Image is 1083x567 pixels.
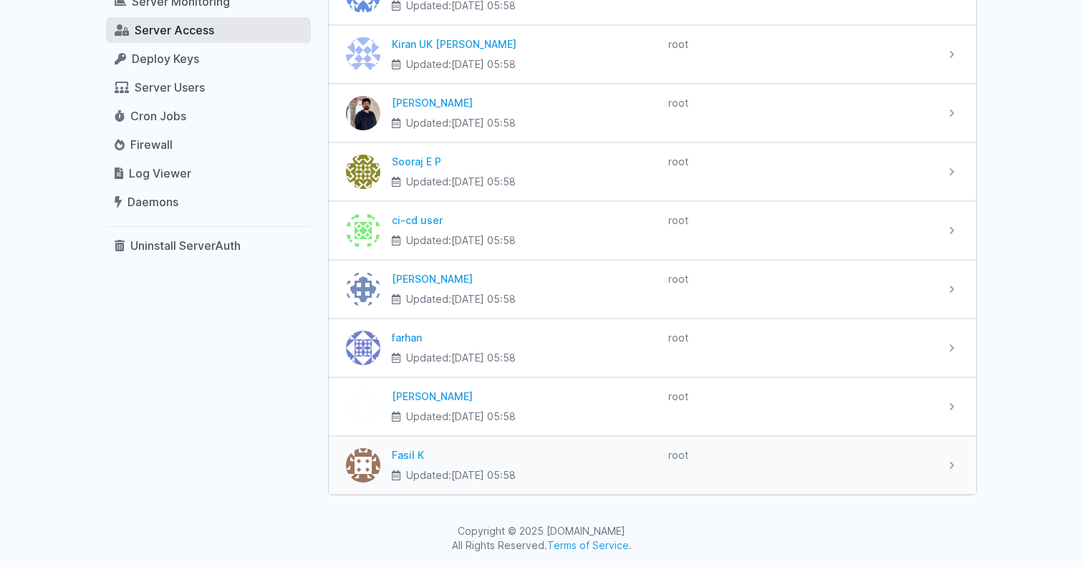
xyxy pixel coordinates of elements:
[406,468,516,483] span: Updated:
[129,166,191,180] span: Log Viewer
[451,410,516,422] time: [DATE] 05:58
[106,132,311,157] a: Firewall
[346,37,380,72] img: Kiran UK Pillai
[106,17,311,43] a: Server Access
[668,331,933,345] div: root
[451,469,516,481] time: [DATE] 05:58
[392,272,657,286] div: [PERSON_NAME]
[329,143,976,200] a: Sooraj E P Sooraj E P Updated:[DATE] 05:58 root
[406,351,516,365] span: Updated:
[346,389,380,424] img: ahdil latheef
[451,352,516,364] time: [DATE] 05:58
[406,409,516,424] span: Updated:
[329,378,976,435] a: ahdil latheef [PERSON_NAME] Updated:[DATE] 05:58 root
[406,116,516,130] span: Updated:
[668,213,933,228] div: root
[668,272,933,286] div: root
[406,233,516,248] span: Updated:
[329,319,976,377] a: farhan farhan Updated:[DATE] 05:58 root
[329,202,976,259] a: ci-cd user ci-cd user Updated:[DATE] 05:58 root
[547,539,629,551] a: Terms of Service
[130,238,241,253] span: Uninstall ServerAuth
[135,23,214,37] span: Server Access
[392,331,657,345] div: farhan
[346,448,380,483] img: Fasil K
[392,37,657,52] div: Kiran UK [PERSON_NAME]
[668,37,933,52] div: root
[392,389,657,404] div: [PERSON_NAME]
[451,175,516,188] time: [DATE] 05:58
[406,292,516,306] span: Updated:
[392,96,657,110] div: [PERSON_NAME]
[392,448,657,462] div: Fasil K
[130,137,173,152] span: Firewall
[329,26,976,83] a: Kiran UK Pillai Kiran UK [PERSON_NAME] Updated:[DATE] 05:58 root
[668,389,933,404] div: root
[392,213,657,228] div: ci-cd user
[451,117,516,129] time: [DATE] 05:58
[106,103,311,129] a: Cron Jobs
[392,155,657,169] div: Sooraj E P
[329,84,976,142] a: Geevar Joseph [PERSON_NAME] Updated:[DATE] 05:58 root
[106,160,311,186] a: Log Viewer
[668,155,933,169] div: root
[346,96,380,130] img: Geevar Joseph
[668,96,933,110] div: root
[106,189,311,215] a: Daemons
[106,233,311,258] a: Uninstall ServerAuth
[346,155,380,189] img: Sooraj E P
[135,80,205,94] span: Server Users
[346,272,380,306] img: Athira Ramesan
[329,437,976,494] a: Fasil K Fasil K Updated:[DATE] 05:58 root
[451,293,516,305] time: [DATE] 05:58
[451,58,516,70] time: [DATE] 05:58
[132,52,199,66] span: Deploy Keys
[106,74,311,100] a: Server Users
[130,109,186,123] span: Cron Jobs
[406,57,516,72] span: Updated:
[329,261,976,318] a: Athira Ramesan [PERSON_NAME] Updated:[DATE] 05:58 root
[346,331,380,365] img: farhan
[668,448,933,462] div: root
[346,213,380,248] img: ci-cd user
[106,46,311,72] a: Deploy Keys
[406,175,516,189] span: Updated:
[451,234,516,246] time: [DATE] 05:58
[127,195,178,209] span: Daemons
